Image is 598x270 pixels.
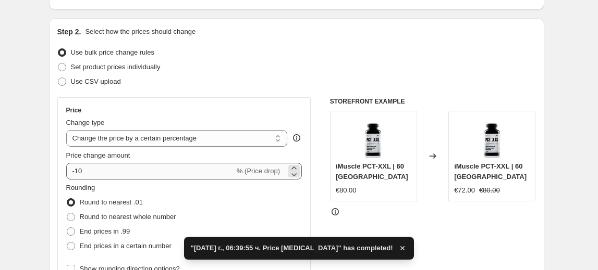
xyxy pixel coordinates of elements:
img: PCTXXL_80x.jpg [471,117,513,158]
strike: €80.00 [479,185,500,196]
span: Set product prices individually [71,63,161,71]
span: Use CSV upload [71,78,121,85]
span: iMuscle PCT-XXL | 60 [GEOGRAPHIC_DATA] [336,162,408,181]
span: Price change amount [66,151,130,159]
img: PCTXXL_80x.jpg [352,117,394,158]
div: €72.00 [454,185,475,196]
span: iMuscle PCT-XXL | 60 [GEOGRAPHIC_DATA] [454,162,527,181]
div: help [291,133,302,143]
span: End prices in a certain number [80,242,172,250]
span: "[DATE] г., 06:39:55 ч. Price [MEDICAL_DATA]" has completed! [190,243,393,253]
span: End prices in .99 [80,227,130,235]
h3: Price [66,106,81,114]
input: -15 [66,163,235,179]
p: Select how the prices should change [85,27,196,37]
span: Round to nearest .01 [80,198,143,206]
span: Use bulk price change rules [71,48,154,56]
span: Change type [66,119,105,126]
span: Round to nearest whole number [80,213,176,221]
span: Rounding [66,184,95,191]
span: % (Price drop) [237,167,280,175]
h6: STOREFRONT EXAMPLE [330,97,536,106]
h2: Step 2. [57,27,81,37]
div: €80.00 [336,185,357,196]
